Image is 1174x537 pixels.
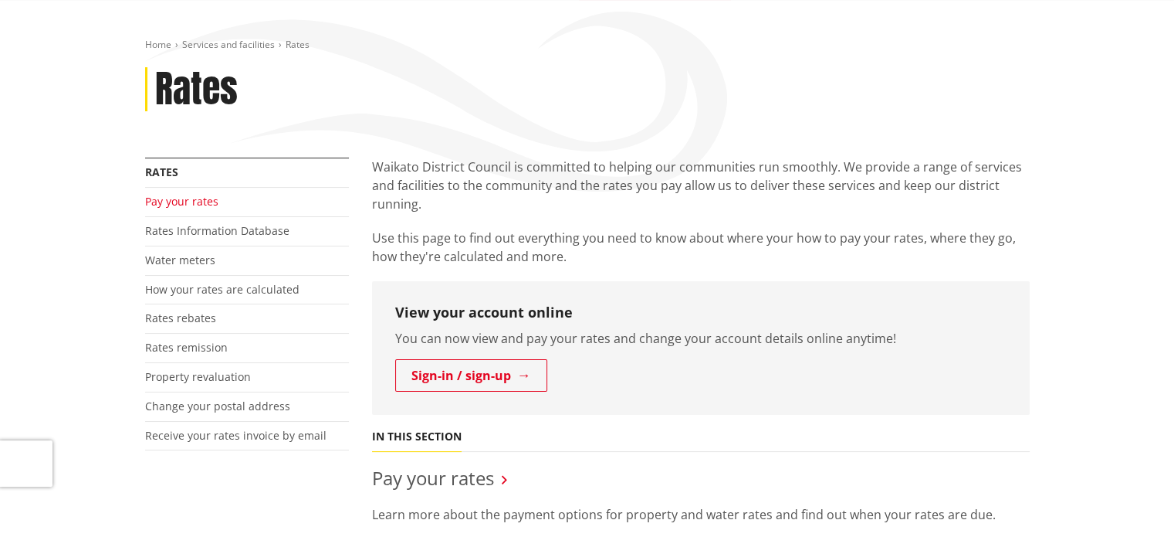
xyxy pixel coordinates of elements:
[182,38,275,51] a: Services and facilities
[145,38,171,51] a: Home
[372,430,462,444] h5: In this section
[145,282,299,297] a: How your rates are calculated
[372,505,1030,524] p: Learn more about the payment options for property and water rates and find out when your rates ar...
[145,39,1030,52] nav: breadcrumb
[145,311,216,325] a: Rates rebates
[155,67,238,112] h1: Rates
[145,253,215,267] a: Water meters
[372,465,494,491] a: Pay your rates
[145,399,290,413] a: Change your postal address
[145,223,289,238] a: Rates Information Database
[395,329,1007,348] p: You can now view and pay your rates and change your account details online anytime!
[395,359,547,392] a: Sign-in / sign-up
[145,194,218,209] a: Pay your rates
[145,340,228,355] a: Rates remission
[372,229,1030,266] p: Use this page to find out everything you need to know about where your how to pay your rates, whe...
[395,304,1007,321] h3: View your account online
[145,369,251,384] a: Property revaluation
[286,38,310,51] span: Rates
[145,428,326,443] a: Receive your rates invoice by email
[145,165,178,179] a: Rates
[372,158,1030,213] p: Waikato District Council is committed to helping our communities run smoothly. We provide a range...
[1103,472,1159,528] iframe: Messenger Launcher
